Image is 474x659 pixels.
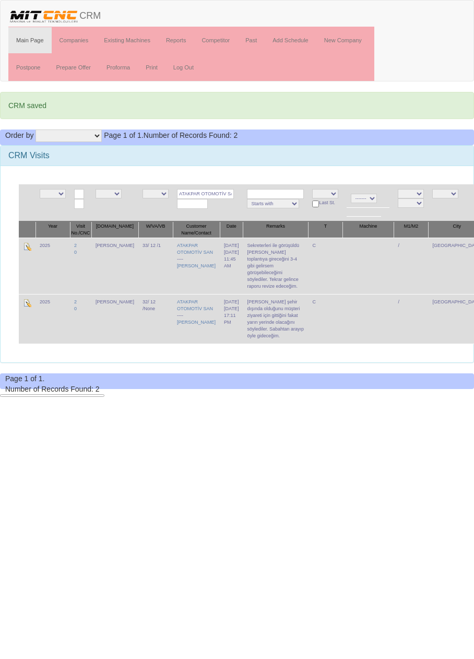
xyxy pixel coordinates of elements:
[224,305,239,326] div: [DATE] 17:11 PM
[220,221,243,238] th: Date
[35,221,70,238] th: Year
[96,27,158,53] a: Existing Machines
[177,263,216,268] a: [PERSON_NAME]
[342,221,394,238] th: Machine
[99,54,138,80] a: Proforma
[308,294,342,344] td: C
[173,294,220,344] td: ----
[308,221,342,238] th: T
[177,243,213,255] a: ATAKPAR OTOMOTİV SAN
[5,374,45,383] span: Page 1 of 1.
[173,221,220,238] th: Customer Name/Contact
[1,1,109,27] a: CRM
[177,299,213,311] a: ATAKPAR OTOMOTİV SAN
[220,238,243,294] td: [DATE]
[394,221,428,238] th: M1/M2
[394,238,428,294] td: /
[35,294,70,344] td: 2025
[265,27,316,53] a: Add Schedule
[224,249,239,269] div: [DATE] 11:45 AM
[104,131,238,139] span: Number of Records Found: 2
[173,238,220,294] td: ----
[35,238,70,294] td: 2025
[177,320,216,325] a: [PERSON_NAME]
[8,27,52,53] a: Main Page
[308,184,342,221] td: Last St.
[91,294,138,344] td: [PERSON_NAME]
[238,27,265,53] a: Past
[74,243,77,248] a: 2
[91,238,138,294] td: [PERSON_NAME]
[91,221,138,238] th: [DOMAIN_NAME]
[316,27,370,53] a: New Company
[220,294,243,344] td: [DATE]
[243,294,308,344] td: [PERSON_NAME] şehir dışında olduğunu müşteri ziyareti için gittiğini fakat yarın yerinde olacağın...
[194,27,238,53] a: Competitor
[74,299,77,304] a: 2
[8,8,79,24] img: header.png
[138,221,173,238] th: W/VA/VB
[138,54,165,80] a: Print
[243,238,308,294] td: Sekreterleri ile görüşüldü [PERSON_NAME] toplantıya gireceğini 3-4 gibi gelirsem görüşebileceğimi...
[394,294,428,344] td: /
[52,27,97,53] a: Companies
[8,151,466,160] h3: CRM Visits
[23,299,31,307] img: Edit
[5,385,100,393] span: Number of Records Found: 2
[74,306,77,311] a: 0
[138,294,173,344] td: 32/ 12 /None
[23,242,31,251] img: Edit
[138,238,173,294] td: 33/ 12 /1
[48,54,98,80] a: Prepare Offer
[243,221,308,238] th: Remarks
[308,238,342,294] td: C
[165,54,202,80] a: Log Out
[158,27,194,53] a: Reports
[70,221,91,238] th: Visit No./CNC
[8,54,48,80] a: Postpone
[104,131,144,139] span: Page 1 of 1.
[74,250,77,255] a: 0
